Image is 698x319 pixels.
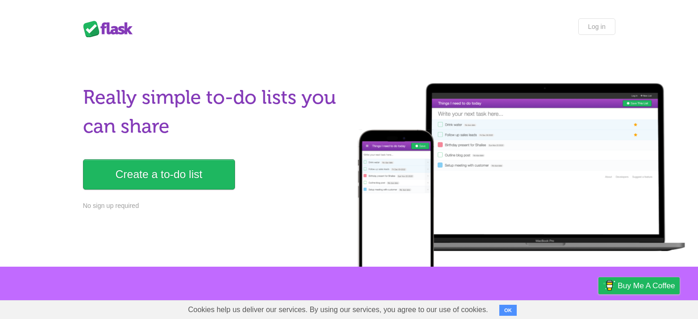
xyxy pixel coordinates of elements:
[603,278,615,293] img: Buy me a coffee
[598,277,680,294] a: Buy me a coffee
[618,278,675,294] span: Buy me a coffee
[179,301,497,319] span: Cookies help us deliver our services. By using our services, you agree to our use of cookies.
[83,159,235,190] a: Create a to-do list
[499,305,517,316] button: OK
[83,83,344,141] h1: Really simple to-do lists you can share
[578,18,615,35] a: Log in
[83,21,138,37] div: Flask Lists
[83,201,344,211] p: No sign up required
